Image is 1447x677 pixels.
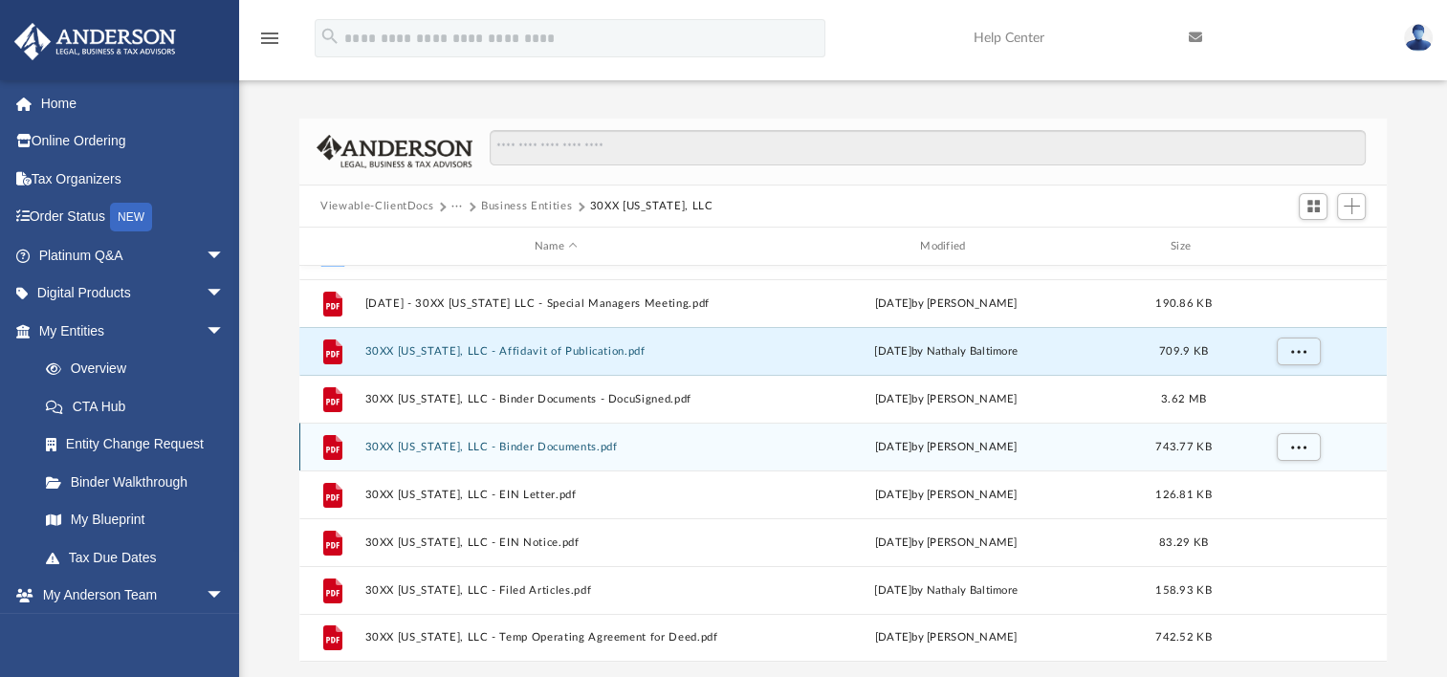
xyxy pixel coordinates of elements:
[1277,338,1321,366] button: More options
[1404,24,1433,52] img: User Pic
[319,26,340,47] i: search
[13,84,253,122] a: Home
[320,198,433,215] button: Viewable-ClientDocs
[13,198,253,237] a: Order StatusNEW
[27,463,253,501] a: Binder Walkthrough
[13,577,244,615] a: My Anderson Teamarrow_drop_down
[1155,442,1211,452] span: 743.77 KB
[590,198,713,215] button: 30XX [US_STATE], LLC
[27,387,253,426] a: CTA Hub
[299,266,1387,662] div: grid
[1146,238,1222,255] div: Size
[27,426,253,464] a: Entity Change Request
[1299,193,1327,220] button: Switch to Grid View
[756,487,1137,504] div: [DATE] by [PERSON_NAME]
[9,23,182,60] img: Anderson Advisors Platinum Portal
[258,36,281,50] a: menu
[490,130,1366,166] input: Search files and folders
[365,393,747,405] button: 30XX [US_STATE], LLC - Binder Documents - DocuSigned.pdf
[756,295,1137,313] div: [DATE] by [PERSON_NAME]
[481,198,572,215] button: Business Entities
[1277,433,1321,462] button: More options
[27,501,244,539] a: My Blueprint
[1155,490,1211,500] span: 126.81 KB
[110,203,152,231] div: NEW
[13,274,253,313] a: Digital Productsarrow_drop_down
[756,343,1137,360] div: [DATE] by Nathaly Baltimore
[365,441,747,453] button: 30XX [US_STATE], LLC - Binder Documents.pdf
[27,350,253,388] a: Overview
[258,27,281,50] i: menu
[365,297,747,310] button: [DATE] - 30XX [US_STATE] LLC - Special Managers Meeting.pdf
[13,122,253,161] a: Online Ordering
[365,345,747,358] button: 30XX [US_STATE], LLC - Affidavit of Publication.pdf
[756,629,1137,646] div: [DATE] by [PERSON_NAME]
[1159,537,1208,548] span: 83.29 KB
[1230,238,1364,255] div: id
[13,236,253,274] a: Platinum Q&Aarrow_drop_down
[13,312,253,350] a: My Entitiesarrow_drop_down
[1155,585,1211,596] span: 158.93 KB
[364,238,747,255] div: Name
[1155,632,1211,643] span: 742.52 KB
[755,238,1137,255] div: Modified
[308,238,356,255] div: id
[1161,394,1206,404] span: 3.62 MB
[365,584,747,597] button: 30XX [US_STATE], LLC - Filed Articles.pdf
[27,538,253,577] a: Tax Due Dates
[206,274,244,314] span: arrow_drop_down
[365,536,747,549] button: 30XX [US_STATE], LLC - EIN Notice.pdf
[13,160,253,198] a: Tax Organizers
[206,577,244,616] span: arrow_drop_down
[365,631,747,644] button: 30XX [US_STATE], LLC - Temp Operating Agreement for Deed.pdf
[756,535,1137,552] div: [DATE] by [PERSON_NAME]
[1159,346,1208,357] span: 709.9 KB
[451,198,464,215] button: ···
[206,236,244,275] span: arrow_drop_down
[365,489,747,501] button: 30XX [US_STATE], LLC - EIN Letter.pdf
[756,391,1137,408] div: [DATE] by [PERSON_NAME]
[1337,193,1366,220] button: Add
[756,582,1137,600] div: [DATE] by Nathaly Baltimore
[756,439,1137,456] div: [DATE] by [PERSON_NAME]
[1155,298,1211,309] span: 190.86 KB
[206,312,244,351] span: arrow_drop_down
